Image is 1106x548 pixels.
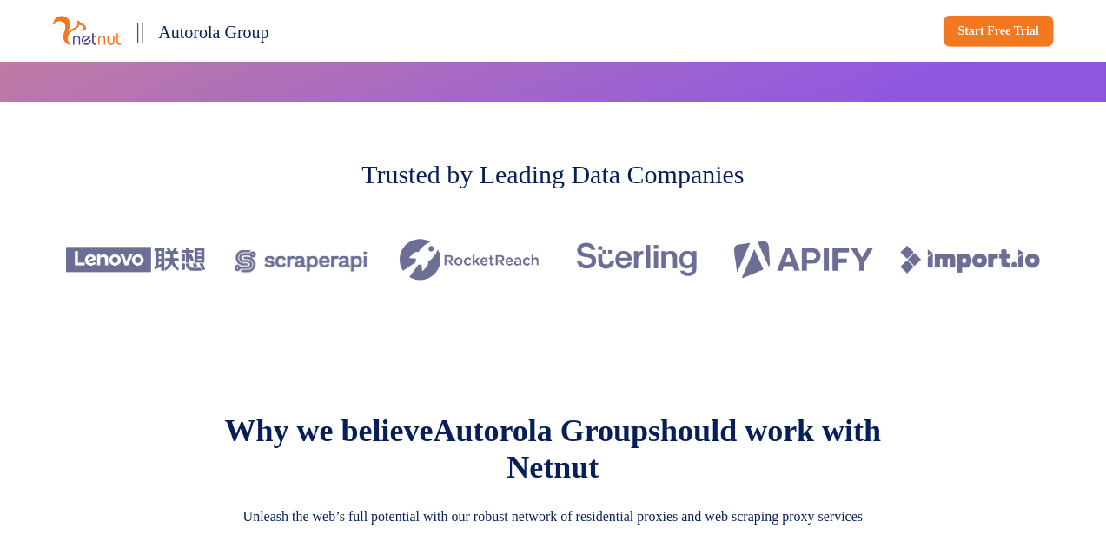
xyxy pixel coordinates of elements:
span: Autorola Group [158,23,268,42]
span: Autorola Group [434,413,649,448]
p: || [136,14,144,48]
a: Start Free Trial [944,16,1054,47]
p: Why we believe should work with Netnut [206,413,901,485]
p: Trusted by Leading Data Companies [361,155,745,194]
p: Unleash the web’s full potential with our robust network of residential proxies and web scraping ... [189,506,918,527]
